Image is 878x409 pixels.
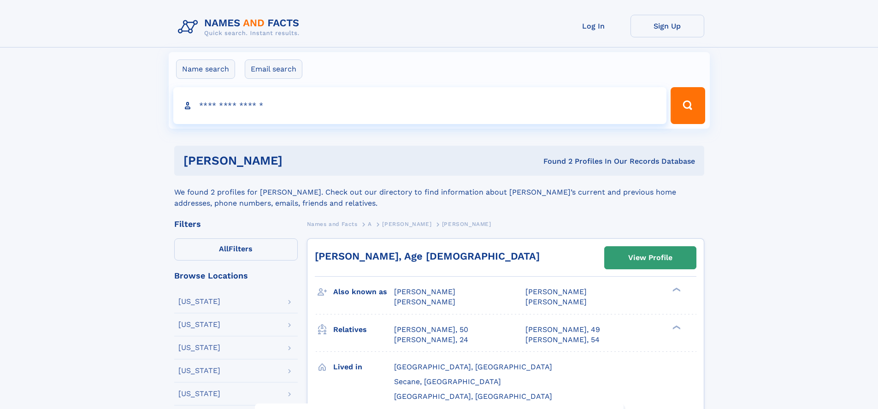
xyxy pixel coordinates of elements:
[382,218,431,230] a: [PERSON_NAME]
[368,221,372,227] span: A
[178,344,220,351] div: [US_STATE]
[670,324,681,330] div: ❯
[525,335,600,345] a: [PERSON_NAME], 54
[174,176,704,209] div: We found 2 profiles for [PERSON_NAME]. Check out our directory to find information about [PERSON_...
[245,59,302,79] label: Email search
[413,156,695,166] div: Found 2 Profiles In Our Records Database
[174,238,298,261] label: Filters
[525,325,600,335] a: [PERSON_NAME], 49
[631,15,704,37] a: Sign Up
[315,250,540,262] a: [PERSON_NAME], Age [DEMOGRAPHIC_DATA]
[178,321,220,328] div: [US_STATE]
[174,272,298,280] div: Browse Locations
[174,220,298,228] div: Filters
[219,244,229,253] span: All
[671,87,705,124] button: Search Button
[333,284,394,300] h3: Also known as
[394,287,455,296] span: [PERSON_NAME]
[173,87,667,124] input: search input
[368,218,372,230] a: A
[557,15,631,37] a: Log In
[394,297,455,306] span: [PERSON_NAME]
[525,287,587,296] span: [PERSON_NAME]
[394,392,552,401] span: [GEOGRAPHIC_DATA], [GEOGRAPHIC_DATA]
[628,247,672,268] div: View Profile
[307,218,358,230] a: Names and Facts
[670,287,681,293] div: ❯
[178,367,220,374] div: [US_STATE]
[174,15,307,40] img: Logo Names and Facts
[178,298,220,305] div: [US_STATE]
[176,59,235,79] label: Name search
[333,322,394,338] h3: Relatives
[394,362,552,371] span: [GEOGRAPHIC_DATA], [GEOGRAPHIC_DATA]
[394,377,501,386] span: Secane, [GEOGRAPHIC_DATA]
[442,221,491,227] span: [PERSON_NAME]
[525,297,587,306] span: [PERSON_NAME]
[178,390,220,397] div: [US_STATE]
[333,359,394,375] h3: Lived in
[394,335,468,345] a: [PERSON_NAME], 24
[382,221,431,227] span: [PERSON_NAME]
[183,155,413,166] h1: [PERSON_NAME]
[605,247,696,269] a: View Profile
[394,325,468,335] a: [PERSON_NAME], 50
